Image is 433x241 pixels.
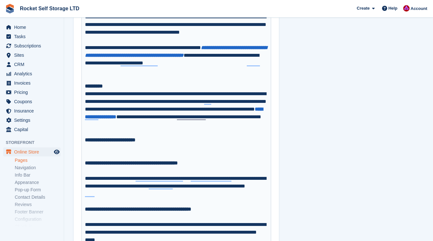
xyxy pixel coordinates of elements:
span: Sites [14,51,53,60]
span: Analytics [14,69,53,78]
a: Preview store [53,148,61,156]
a: menu [3,106,61,115]
a: Appearance [15,179,61,186]
a: menu [3,41,61,50]
a: menu [3,97,61,106]
a: Pages [15,157,61,163]
span: Online Store [14,147,53,156]
a: menu [3,79,61,87]
span: Capital [14,125,53,134]
a: menu [3,23,61,32]
a: Navigation [15,165,61,171]
a: Contact Details [15,194,61,200]
span: Create [357,5,370,12]
a: Check-in [15,224,61,230]
a: menu [3,69,61,78]
a: Info Bar [15,172,61,178]
a: menu [3,60,61,69]
a: Configuration [15,216,61,222]
a: Reviews [15,202,61,208]
a: menu [3,32,61,41]
span: Insurance [14,106,53,115]
img: stora-icon-8386f47178a22dfd0bd8f6a31ec36ba5ce8667c1dd55bd0f319d3a0aa187defe.svg [5,4,15,13]
span: CRM [14,60,53,69]
span: Account [411,5,427,12]
a: menu [3,51,61,60]
img: Lee Tresadern [403,5,410,12]
span: Invoices [14,79,53,87]
a: menu [3,125,61,134]
span: Coupons [14,97,53,106]
a: Rocket Self Storage LTD [17,3,82,14]
span: Pricing [14,88,53,97]
span: Storefront [6,139,64,146]
a: Pop-up Form [15,187,61,193]
span: Settings [14,116,53,125]
a: menu [3,116,61,125]
span: Help [388,5,397,12]
span: Tasks [14,32,53,41]
a: Footer Banner [15,209,61,215]
span: Subscriptions [14,41,53,50]
a: menu [3,88,61,97]
a: menu [3,147,61,156]
span: Home [14,23,53,32]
